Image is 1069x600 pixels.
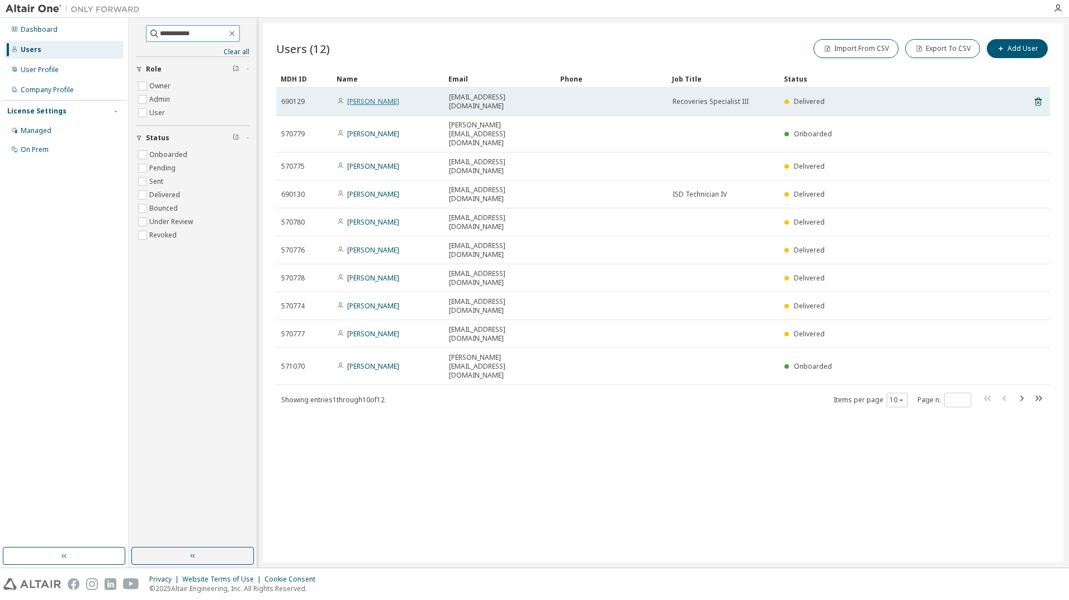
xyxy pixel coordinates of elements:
span: 570774 [281,302,305,311]
button: Add User [987,39,1048,58]
div: Status [784,70,992,88]
a: [PERSON_NAME] [347,273,399,283]
label: Onboarded [149,148,190,161]
div: MDH ID [281,70,328,88]
span: Delivered [794,97,825,106]
span: 690130 [281,190,305,199]
a: [PERSON_NAME] [347,301,399,311]
span: 570779 [281,130,305,139]
label: Delivered [149,188,182,202]
a: [PERSON_NAME] [347,361,399,371]
a: [PERSON_NAME] [347,161,399,171]
div: Dashboard [21,25,58,34]
span: [EMAIL_ADDRESS][DOMAIN_NAME] [449,158,551,175]
img: Altair One [6,3,145,15]
span: Delivered [794,161,825,171]
div: Name [337,70,439,88]
span: Clear filter [233,65,239,74]
span: Page n. [917,393,971,407]
button: 10 [890,396,905,404]
label: Under Review [149,215,195,228]
span: Users (12) [276,41,330,56]
a: Clear all [136,47,249,56]
div: Job Title [672,70,775,88]
label: Pending [149,161,178,175]
span: Items per page [834,393,907,407]
span: Role [146,65,162,74]
span: [EMAIL_ADDRESS][DOMAIN_NAME] [449,185,551,203]
div: Cookie Consent [264,575,322,584]
span: Delivered [794,217,825,227]
label: User [149,106,167,120]
span: [PERSON_NAME][EMAIL_ADDRESS][DOMAIN_NAME] [449,353,551,380]
span: [EMAIL_ADDRESS][DOMAIN_NAME] [449,325,551,343]
span: [EMAIL_ADDRESS][DOMAIN_NAME] [449,93,551,111]
span: [EMAIL_ADDRESS][DOMAIN_NAME] [449,269,551,287]
span: Onboarded [794,361,832,371]
span: Recoveries Specialist III [673,97,749,106]
span: 690129 [281,97,305,106]
a: [PERSON_NAME] [347,129,399,139]
label: Admin [149,93,172,106]
a: [PERSON_NAME] [347,189,399,199]
a: [PERSON_NAME] [347,97,399,106]
span: Delivered [794,273,825,283]
img: linkedin.svg [105,578,116,590]
div: Website Terms of Use [182,575,264,584]
div: Managed [21,126,51,135]
span: Status [146,134,169,142]
img: facebook.svg [68,578,79,590]
a: [PERSON_NAME] [347,245,399,255]
span: Delivered [794,245,825,255]
span: 570777 [281,330,305,339]
span: [EMAIL_ADDRESS][DOMAIN_NAME] [449,213,551,231]
span: [PERSON_NAME][EMAIL_ADDRESS][DOMAIN_NAME] [449,121,551,147]
span: ISD Technician IV [673,190,727,199]
span: 570780 [281,218,305,227]
button: Export To CSV [905,39,980,58]
span: Delivered [794,189,825,199]
div: License Settings [7,107,67,116]
button: Status [136,126,249,150]
span: Delivered [794,329,825,339]
button: Import From CSV [813,39,898,58]
div: Phone [560,70,663,88]
label: Revoked [149,228,179,242]
span: 571070 [281,362,305,371]
img: youtube.svg [123,578,139,590]
a: [PERSON_NAME] [347,329,399,339]
a: [PERSON_NAME] [347,217,399,227]
div: Privacy [149,575,182,584]
div: Users [21,45,41,54]
span: 570775 [281,162,305,171]
span: [EMAIL_ADDRESS][DOMAIN_NAME] [449,297,551,315]
span: 570776 [281,246,305,255]
span: Onboarded [794,129,832,139]
label: Bounced [149,202,180,215]
img: instagram.svg [86,578,98,590]
span: [EMAIL_ADDRESS][DOMAIN_NAME] [449,241,551,259]
label: Owner [149,79,173,93]
p: © 2025 Altair Engineering, Inc. All Rights Reserved. [149,584,322,593]
img: altair_logo.svg [3,578,61,590]
span: Clear filter [233,134,239,142]
div: User Profile [21,65,59,74]
span: 570778 [281,274,305,283]
div: Company Profile [21,85,74,94]
button: Role [136,57,249,82]
label: Sent [149,175,165,188]
div: On Prem [21,145,49,154]
span: Delivered [794,301,825,311]
div: Email [448,70,551,88]
span: Showing entries 1 through 10 of 12 [281,395,385,404]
